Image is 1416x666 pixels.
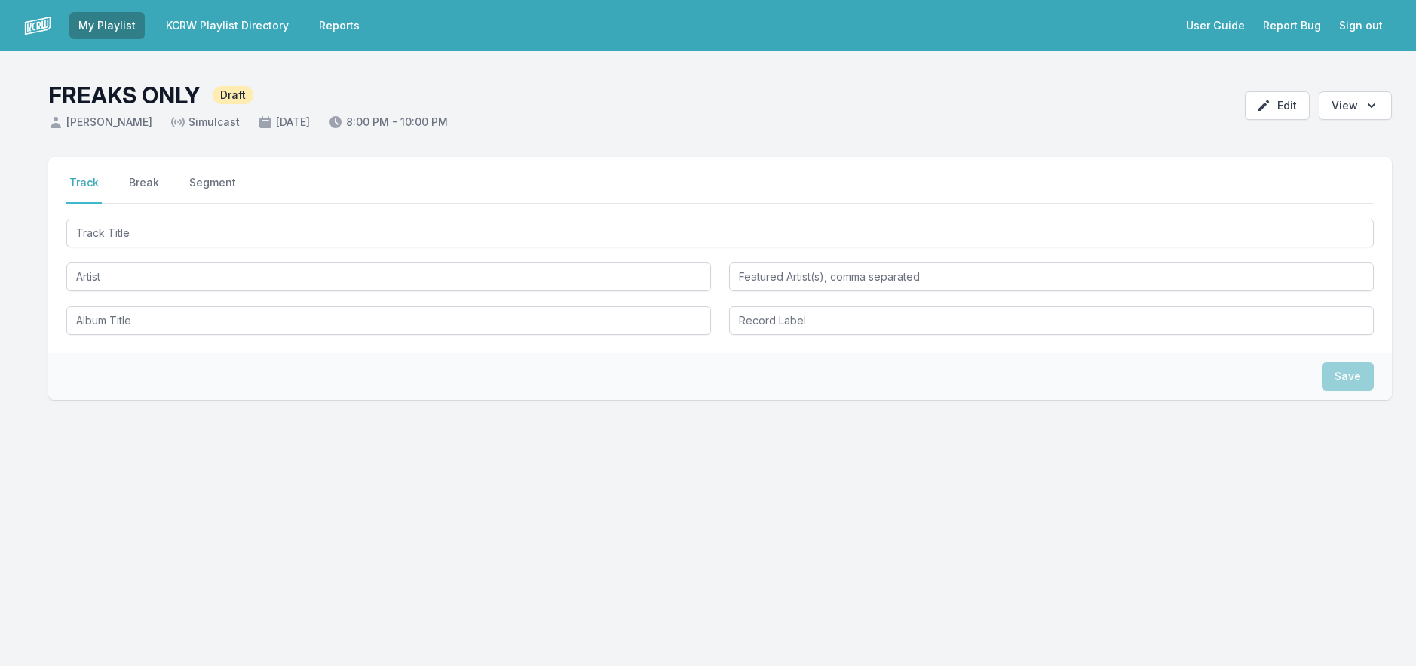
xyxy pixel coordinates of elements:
[170,115,240,130] span: Simulcast
[186,175,239,204] button: Segment
[66,219,1374,247] input: Track Title
[729,262,1374,291] input: Featured Artist(s), comma separated
[69,12,145,39] a: My Playlist
[1177,12,1254,39] a: User Guide
[1319,91,1392,120] button: Open options
[48,81,201,109] h1: FREAKS ONLY
[258,115,310,130] span: [DATE]
[328,115,448,130] span: 8:00 PM - 10:00 PM
[66,262,711,291] input: Artist
[729,306,1374,335] input: Record Label
[24,12,51,39] img: logo-white-87cec1fa9cbef997252546196dc51331.png
[66,175,102,204] button: Track
[66,306,711,335] input: Album Title
[126,175,162,204] button: Break
[1322,362,1374,391] button: Save
[48,115,152,130] span: [PERSON_NAME]
[213,86,253,104] span: Draft
[1254,12,1330,39] a: Report Bug
[1245,91,1310,120] button: Edit
[310,12,369,39] a: Reports
[157,12,298,39] a: KCRW Playlist Directory
[1330,12,1392,39] button: Sign out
